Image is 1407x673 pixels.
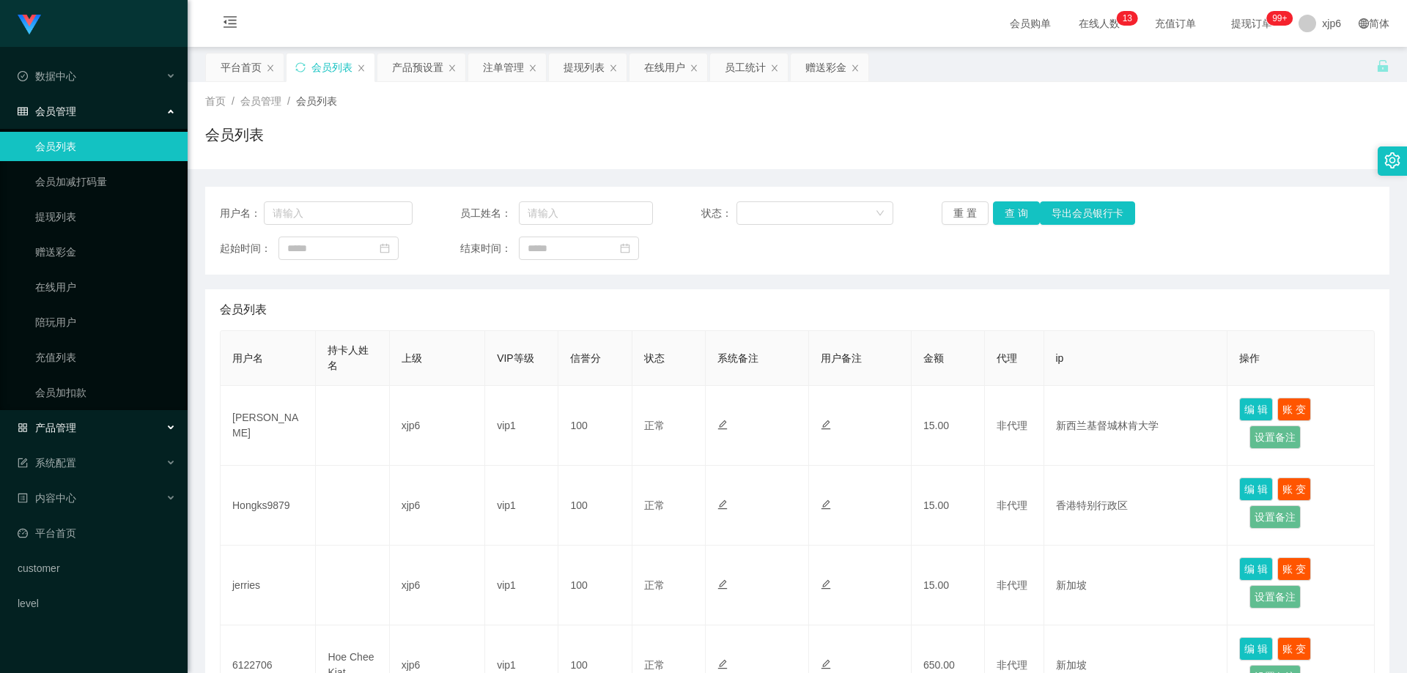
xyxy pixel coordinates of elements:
i: 图标: close [851,64,860,72]
div: 赠送彩金 [805,53,846,81]
button: 编 辑 [1239,477,1273,501]
i: 图标: edit [821,579,831,590]
span: 代理 [997,352,1017,364]
div: 产品预设置 [392,53,443,81]
button: 设置备注 [1249,425,1301,449]
span: ip [1056,352,1064,364]
img: logo.9652507e.png [18,15,41,35]
button: 查 询 [993,201,1040,225]
td: vip1 [485,546,558,625]
input: 请输入 [264,201,413,225]
span: 正常 [644,499,665,511]
span: 用户名 [232,352,263,364]
i: 图标: close [770,64,779,72]
a: customer [18,554,176,583]
sup: 185 [1266,11,1293,26]
span: 用户名： [220,206,264,221]
span: 操作 [1239,352,1260,364]
i: 图标: setting [1384,152,1400,168]
td: jerries [221,546,316,625]
span: 系统备注 [717,352,758,364]
i: 图标: edit [717,579,728,590]
td: 新西兰基督城林肯大学 [1044,386,1228,466]
button: 编 辑 [1239,637,1273,661]
button: 账 变 [1277,557,1311,581]
p: 1 [1123,11,1128,26]
i: 图标: close [690,64,698,72]
td: xjp6 [390,546,485,625]
a: level [18,589,176,618]
td: xjp6 [390,466,485,546]
a: 图标: dashboard平台首页 [18,518,176,548]
a: 会员加减打码量 [35,167,176,196]
button: 账 变 [1277,477,1311,501]
td: Hongks9879 [221,466,316,546]
button: 设置备注 [1249,505,1301,529]
i: 图标: appstore-o [18,423,28,433]
td: 100 [558,546,632,625]
td: [PERSON_NAME] [221,386,316,466]
i: 图标: check-circle-o [18,71,28,81]
span: 非代理 [997,659,1027,671]
span: 结束时间： [460,241,519,256]
span: 正常 [644,420,665,431]
a: 充值列表 [35,343,176,372]
span: VIP等级 [497,352,534,364]
i: 图标: down [876,209,885,219]
td: 15.00 [912,546,985,625]
span: 信誉分 [570,352,601,364]
button: 编 辑 [1239,398,1273,421]
i: 图标: edit [821,659,831,669]
td: 100 [558,386,632,466]
a: 在线用户 [35,272,176,302]
span: 金额 [923,352,944,364]
button: 设置备注 [1249,585,1301,609]
span: 首页 [205,95,226,107]
i: 图标: sync [295,62,306,72]
td: 香港特别行政区 [1044,466,1228,546]
td: 新加坡 [1044,546,1228,625]
div: 会员列表 [311,53,352,81]
span: 产品管理 [18,422,76,434]
td: vip1 [485,386,558,466]
input: 请输入 [519,201,653,225]
button: 编 辑 [1239,557,1273,581]
span: 系统配置 [18,457,76,469]
span: 充值订单 [1148,18,1203,29]
span: 上级 [402,352,422,364]
span: 内容中心 [18,492,76,504]
i: 图标: close [528,64,537,72]
a: 会员加扣款 [35,378,176,407]
i: 图标: close [609,64,618,72]
i: 图标: close [266,64,275,72]
div: 员工统计 [725,53,766,81]
i: 图标: form [18,458,28,468]
i: 图标: edit [717,420,728,430]
button: 重 置 [942,201,989,225]
i: 图标: edit [717,659,728,669]
span: 提现订单 [1224,18,1279,29]
div: 在线用户 [644,53,685,81]
button: 账 变 [1277,637,1311,661]
a: 赠送彩金 [35,237,176,267]
span: 正常 [644,579,665,591]
td: vip1 [485,466,558,546]
i: 图标: edit [821,499,831,510]
i: 图标: calendar [620,243,630,253]
span: 非代理 [997,579,1027,591]
div: 平台首页 [221,53,262,81]
span: 数据中心 [18,70,76,82]
span: 会员列表 [220,301,267,319]
span: 会员管理 [240,95,281,107]
span: / [232,95,234,107]
span: 会员管理 [18,105,76,117]
i: 图标: edit [717,499,728,510]
span: 持卡人姓名 [328,344,369,371]
i: 图标: close [357,64,366,72]
div: 提现列表 [564,53,605,81]
td: 100 [558,466,632,546]
i: 图标: profile [18,493,28,503]
span: 状态： [701,206,737,221]
p: 3 [1127,11,1132,26]
i: 图标: close [448,64,457,72]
